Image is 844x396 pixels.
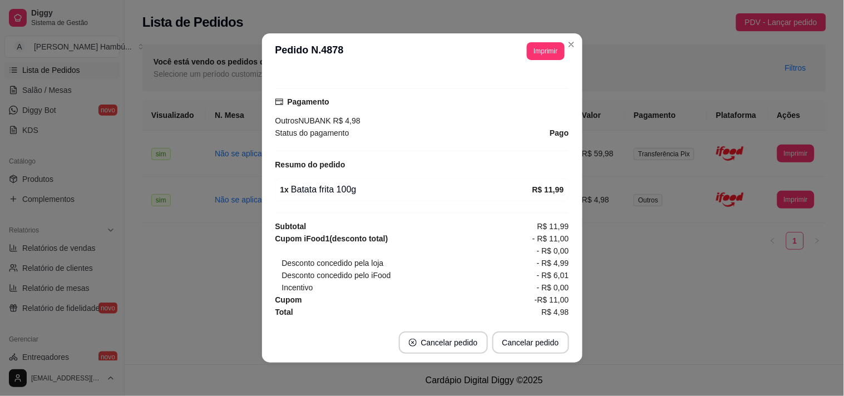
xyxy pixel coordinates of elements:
[275,160,346,169] strong: Resumo do pedido
[527,42,564,60] button: Imprimir
[282,269,391,281] span: Desconto concedido pelo iFood
[532,185,564,194] strong: R$ 11,99
[275,116,331,125] span: Outros NUBANK
[537,269,569,281] span: - R$ 6,01
[409,339,417,346] span: close-circle
[280,185,289,194] strong: 1 x
[537,281,569,294] span: - R$ 0,00
[331,116,361,125] span: R$ 4,98
[275,222,307,231] strong: Subtotal
[282,281,313,294] span: Incentivo
[275,127,349,139] span: Status do pagamento
[399,331,488,354] button: close-circleCancelar pedido
[492,331,569,354] button: Cancelar pedido
[535,294,569,306] span: -R$ 11,00
[537,257,569,269] span: - R$ 4,99
[541,306,569,318] span: R$ 4,98
[288,97,329,106] strong: Pagamento
[275,295,302,304] strong: Cupom
[550,128,569,137] strong: Pago
[537,220,569,232] span: R$ 11,99
[275,308,293,316] strong: Total
[275,234,388,243] strong: Cupom iFood 1 (desconto total)
[282,257,384,269] span: Desconto concedido pela loja
[280,183,532,196] div: Batata frita 100g
[532,232,569,245] span: - R$ 11,00
[537,245,569,257] span: - R$ 0,00
[275,98,283,106] span: credit-card
[275,42,344,60] h3: Pedido N. 4878
[562,36,580,53] button: Close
